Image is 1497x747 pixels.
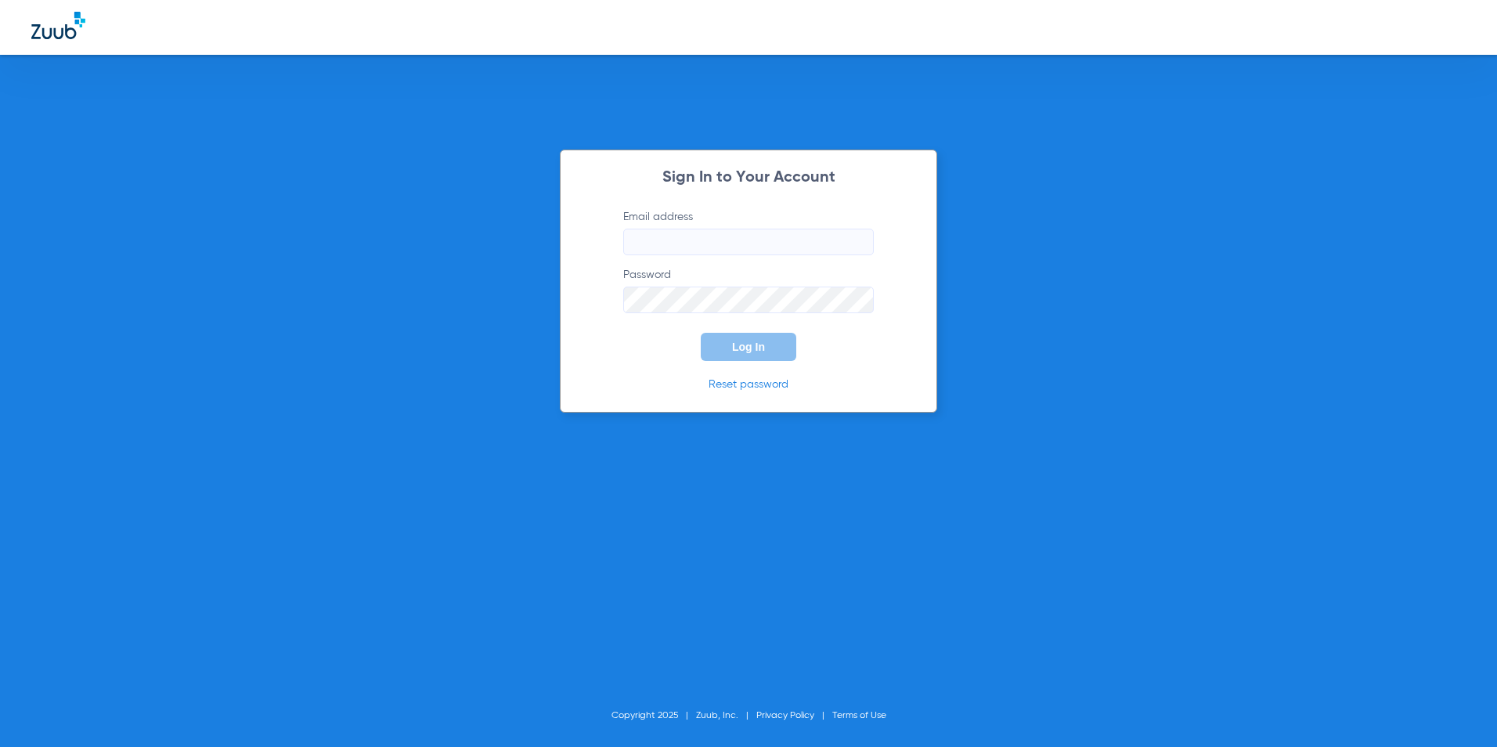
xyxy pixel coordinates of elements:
a: Reset password [709,379,788,390]
li: Copyright 2025 [611,708,696,724]
h2: Sign In to Your Account [600,170,897,186]
input: Password [623,287,874,313]
span: Log In [732,341,765,353]
label: Password [623,267,874,313]
li: Zuub, Inc. [696,708,756,724]
img: Zuub Logo [31,12,85,39]
a: Privacy Policy [756,711,814,720]
label: Email address [623,209,874,255]
input: Email address [623,229,874,255]
button: Log In [701,333,796,361]
a: Terms of Use [832,711,886,720]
